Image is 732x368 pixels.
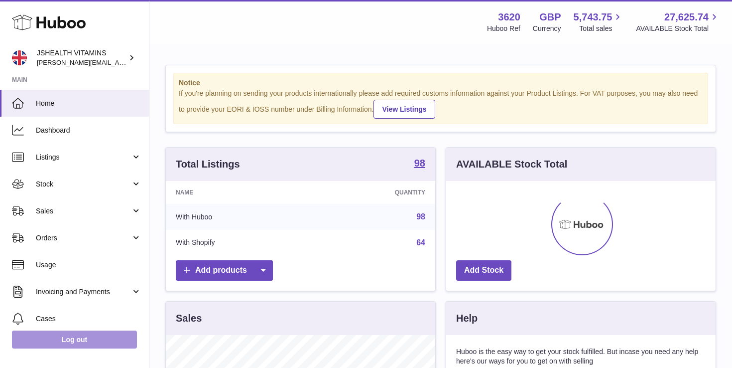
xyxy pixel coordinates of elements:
[416,238,425,247] a: 64
[498,10,520,24] strong: 3620
[579,24,623,33] span: Total sales
[456,312,478,325] h3: Help
[414,158,425,170] a: 98
[311,181,435,204] th: Quantity
[487,24,520,33] div: Huboo Ref
[664,10,709,24] span: 27,625.74
[456,347,706,366] p: Huboo is the easy way to get your stock fulfilled. But incase you need any help here's our ways f...
[12,331,137,349] a: Log out
[37,48,126,67] div: JSHEALTH VITAMINS
[179,89,703,119] div: If you're planning on sending your products internationally please add required customs informati...
[166,181,311,204] th: Name
[36,206,131,216] span: Sales
[176,260,273,281] a: Add products
[416,212,425,221] a: 98
[166,230,311,256] td: With Shopify
[36,180,131,189] span: Stock
[414,158,425,168] strong: 98
[574,10,612,24] span: 5,743.75
[36,99,141,108] span: Home
[36,153,131,162] span: Listings
[636,10,720,33] a: 27,625.74 AVAILABLE Stock Total
[36,314,141,324] span: Cases
[12,50,27,65] img: francesca@jshealthvitamins.com
[574,10,624,33] a: 5,743.75 Total sales
[176,158,240,171] h3: Total Listings
[166,204,311,230] td: With Huboo
[179,78,703,88] strong: Notice
[36,287,131,297] span: Invoicing and Payments
[36,260,141,270] span: Usage
[373,100,435,119] a: View Listings
[36,233,131,243] span: Orders
[456,260,511,281] a: Add Stock
[456,158,567,171] h3: AVAILABLE Stock Total
[37,58,200,66] span: [PERSON_NAME][EMAIL_ADDRESS][DOMAIN_NAME]
[36,126,141,135] span: Dashboard
[636,24,720,33] span: AVAILABLE Stock Total
[539,10,561,24] strong: GBP
[176,312,202,325] h3: Sales
[533,24,561,33] div: Currency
